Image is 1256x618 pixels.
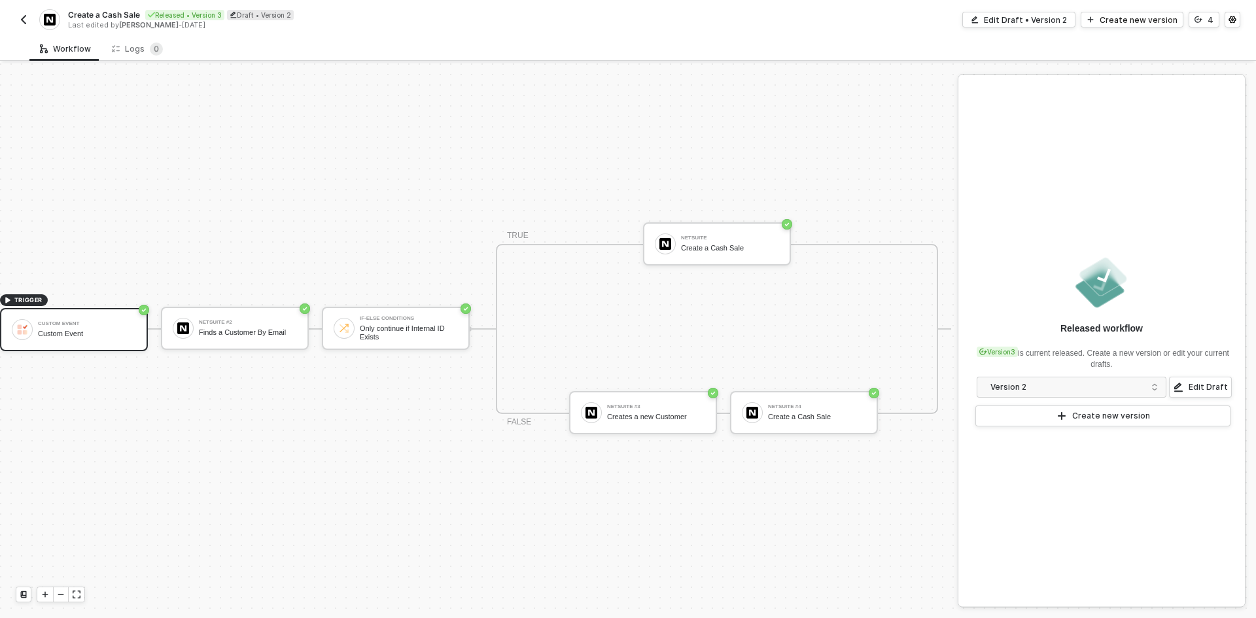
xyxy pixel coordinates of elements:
button: Create new version [1081,12,1183,27]
div: NetSuite #4 [768,404,866,409]
div: TRUE [507,230,529,242]
div: Released • Version 3 [145,10,224,20]
div: Edit Draft • Version 2 [984,14,1067,26]
img: icon [746,407,758,419]
button: Create new version [975,405,1230,426]
div: Create new version [1072,411,1150,421]
div: Workflow [40,44,91,54]
sup: 0 [150,43,163,56]
span: Create a Cash Sale [68,9,140,20]
span: icon-settings [1229,16,1236,24]
img: back [18,14,29,25]
div: NetSuite [681,235,779,241]
div: Custom Event [38,330,136,338]
div: Create a Cash Sale [681,244,779,252]
div: Create a Cash Sale [768,413,866,421]
span: icon-minus [57,591,65,598]
div: NetSuite #2 [199,320,297,325]
div: Version 3 [977,347,1018,357]
div: Only continue if Internal ID Exists [360,324,458,341]
img: integration-icon [44,14,55,26]
div: Create new version [1100,14,1177,26]
span: icon-success-page [782,219,792,230]
button: back [16,12,31,27]
img: icon [659,238,671,250]
img: icon [585,407,597,419]
div: NetSuite #3 [607,404,705,409]
span: [PERSON_NAME] [119,20,179,29]
div: Version 2 [990,380,1144,394]
img: icon [338,322,350,334]
span: icon-success-page [708,388,718,398]
div: Released workflow [1060,322,1143,335]
img: icon [177,322,189,334]
div: FALSE [507,416,531,428]
div: Creates a new Customer [607,413,705,421]
div: Logs [112,43,163,56]
span: icon-play [1087,16,1094,24]
div: is current released. Create a new version or edit your current drafts. [974,340,1229,370]
div: Finds a Customer By Email [199,328,297,337]
span: icon-success-page [300,303,310,314]
div: Draft • Version 2 [227,10,294,20]
img: icon [16,324,28,335]
span: icon-edit [971,16,979,24]
img: released.png [1073,254,1130,311]
span: icon-play [4,296,12,304]
button: 4 [1189,12,1219,27]
span: icon-edit [230,11,237,18]
span: icon-success-page [869,388,879,398]
span: icon-success-page [139,305,149,315]
div: Last edited by - [DATE] [68,20,627,30]
button: Edit Draft • Version 2 [962,12,1075,27]
button: Edit Draft [1169,377,1232,398]
span: icon-expand [73,591,80,598]
div: Edit Draft [1189,382,1228,392]
span: TRIGGER [14,295,43,305]
span: icon-play [1056,411,1067,421]
div: Custom Event [38,321,136,326]
div: If-Else Conditions [360,316,458,321]
span: icon-versioning [979,348,987,356]
span: icon-edit [1173,382,1183,392]
span: icon-versioning [1195,16,1202,24]
span: icon-play [41,591,49,598]
span: icon-success-page [461,303,471,314]
div: 4 [1208,14,1213,26]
